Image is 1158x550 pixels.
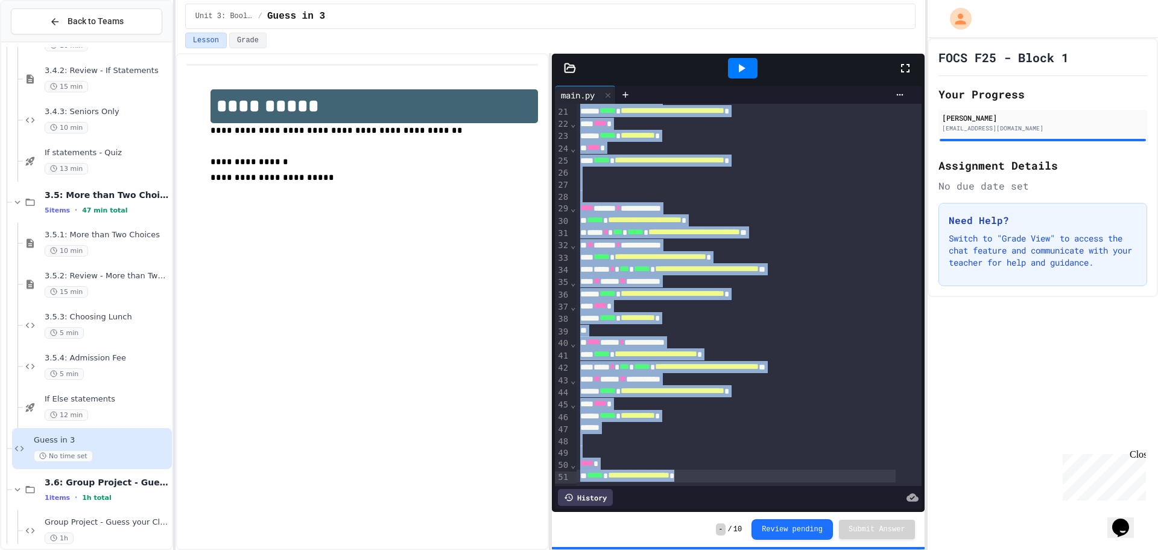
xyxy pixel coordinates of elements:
[1107,502,1146,538] iframe: chat widget
[68,15,124,28] span: Back to Teams
[555,387,570,399] div: 44
[195,11,253,21] span: Unit 3: Booleans and Conditionals
[555,375,570,387] div: 43
[716,523,725,536] span: -
[1058,449,1146,500] iframe: chat widget
[555,130,570,142] div: 23
[555,459,570,472] div: 50
[45,394,169,405] span: If Else statements
[45,230,169,240] span: 3.5.1: More than Two Choices
[839,520,915,539] button: Submit Answer
[555,326,570,338] div: 39
[11,8,162,34] button: Back to Teams
[942,124,1144,133] div: [EMAIL_ADDRESS][DOMAIN_NAME]
[938,179,1147,193] div: No due date set
[555,228,570,240] div: 31
[82,206,127,214] span: 47 min total
[555,436,570,448] div: 48
[45,494,70,502] span: 1 items
[555,264,570,277] div: 34
[555,240,570,252] div: 32
[82,494,112,502] span: 1h total
[45,312,169,322] span: 3.5.3: Choosing Lunch
[555,167,570,179] div: 26
[555,412,570,424] div: 46
[555,89,601,101] div: main.py
[938,86,1147,103] h2: Your Progress
[45,368,84,380] span: 5 min
[555,301,570,313] div: 37
[555,289,570,301] div: 36
[555,424,570,436] div: 47
[555,118,570,130] div: 22
[555,155,570,167] div: 25
[570,302,576,312] span: Fold line
[555,313,570,325] div: 38
[45,122,88,133] span: 10 min
[45,327,84,339] span: 5 min
[570,144,576,153] span: Fold line
[555,447,570,459] div: 49
[949,213,1137,228] h3: Need Help?
[570,460,576,470] span: Fold line
[45,409,88,421] span: 12 min
[45,148,169,158] span: If statements - Quiz
[728,525,732,534] span: /
[45,107,169,117] span: 3.4.3: Seniors Only
[34,450,93,462] span: No time set
[570,376,576,385] span: Fold line
[942,112,1144,123] div: [PERSON_NAME]
[937,5,975,33] div: My Account
[45,163,88,174] span: 13 min
[570,400,576,409] span: Fold line
[555,143,570,155] div: 24
[555,86,616,104] div: main.py
[229,33,267,48] button: Grade
[570,203,576,213] span: Fold line
[267,9,325,24] span: Guess in 3
[938,49,1069,66] h1: FOCS F25 - Block 1
[555,399,570,411] div: 45
[555,203,570,215] div: 29
[555,277,570,289] div: 35
[45,477,169,488] span: 3.6: Group Project - Guess your Classmates!
[45,286,88,298] span: 15 min
[570,119,576,129] span: Fold line
[75,493,77,502] span: •
[555,337,570,350] div: 40
[34,435,169,446] span: Guess in 3
[45,81,88,92] span: 15 min
[258,11,262,21] span: /
[555,252,570,264] div: 33
[45,190,169,200] span: 3.5: More than Two Choices
[45,245,88,257] span: 10 min
[733,525,742,534] span: 10
[45,66,169,76] span: 3.4.2: Review - If Statements
[570,240,576,250] span: Fold line
[949,232,1137,269] p: Switch to "Grade View" to access the chat feature and communicate with your teacher for help and ...
[558,489,613,506] div: History
[555,179,570,191] div: 27
[555,191,570,203] div: 28
[555,472,570,484] div: 51
[555,350,570,362] div: 41
[75,205,77,215] span: •
[45,271,169,281] span: 3.5.2: Review - More than Two Choices
[45,206,70,214] span: 5 items
[570,278,576,287] span: Fold line
[555,216,570,228] div: 30
[45,532,74,544] span: 1h
[45,353,169,363] span: 3.5.4: Admission Fee
[849,525,905,534] span: Submit Answer
[45,517,169,528] span: Group Project - Guess your Classmates!
[555,106,570,118] div: 21
[938,157,1147,174] h2: Assignment Details
[185,33,227,48] button: Lesson
[570,339,576,348] span: Fold line
[5,5,83,77] div: Chat with us now!Close
[751,519,833,540] button: Review pending
[555,362,570,374] div: 42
